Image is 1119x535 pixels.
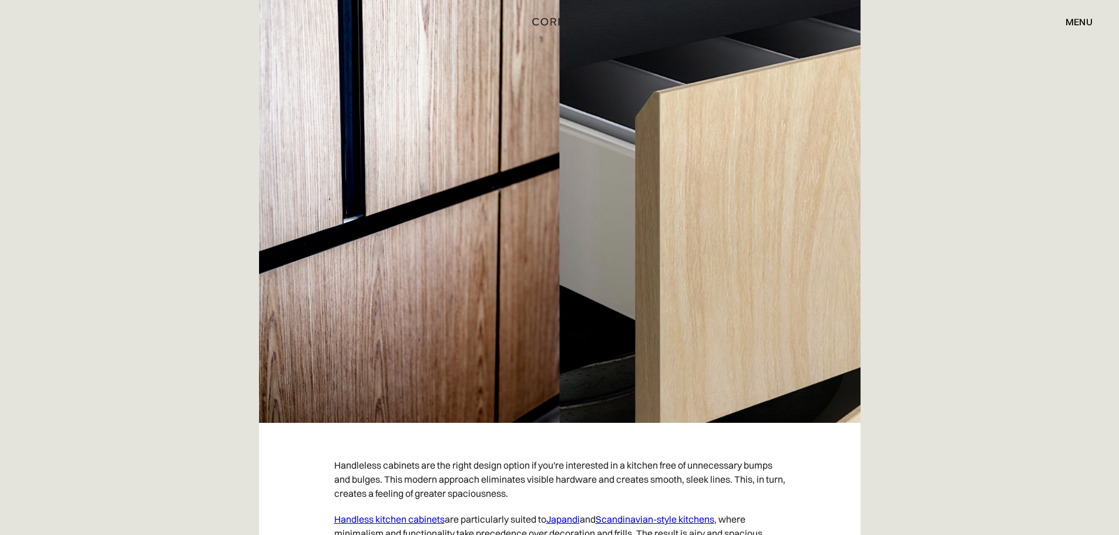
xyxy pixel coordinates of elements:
a: Scandinavian-style kitchens [596,513,714,525]
a: Handless kitchen cabinets [334,513,445,525]
a: Japandi [546,513,580,525]
p: Handleless cabinets are the right design option if you're interested in a kitchen free of unneces... [334,452,785,506]
div: menu [1066,17,1093,26]
a: home [519,14,600,29]
div: menu [1054,12,1093,32]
